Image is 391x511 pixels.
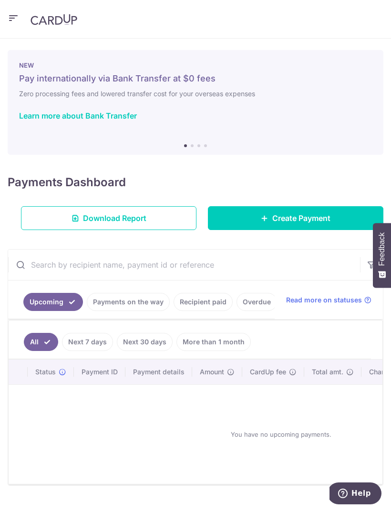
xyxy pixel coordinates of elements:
span: CardUp fee [250,367,286,377]
a: Next 30 days [117,333,173,351]
th: Payment ID [74,360,125,384]
iframe: Opens a widget where you can find more information [329,482,381,506]
a: Download Report [21,206,196,230]
a: More than 1 month [176,333,251,351]
a: Learn more about Bank Transfer [19,111,137,120]
input: Search by recipient name, payment id or reference [8,250,360,280]
a: Read more on statuses [286,295,371,305]
span: Feedback [378,232,386,266]
a: Payments on the way [87,293,170,311]
img: CardUp [31,14,77,25]
h6: Zero processing fees and lowered transfer cost for your overseas expenses [19,88,372,100]
span: Amount [200,367,224,377]
h4: Payments Dashboard [8,174,126,191]
span: Create Payment [272,212,330,224]
span: Download Report [83,212,146,224]
a: Create Payment [208,206,383,230]
span: Total amt. [312,367,343,377]
p: NEW [19,61,372,69]
a: Next 7 days [62,333,113,351]
h5: Pay internationally via Bank Transfer at $0 fees [19,73,372,84]
button: Feedback - Show survey [373,223,391,288]
span: Read more on statuses [286,295,362,305]
span: Status [35,367,56,377]
a: All [24,333,58,351]
a: Recipient paid [174,293,233,311]
a: Upcoming [23,293,83,311]
th: Payment details [125,360,192,384]
a: Overdue [237,293,277,311]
